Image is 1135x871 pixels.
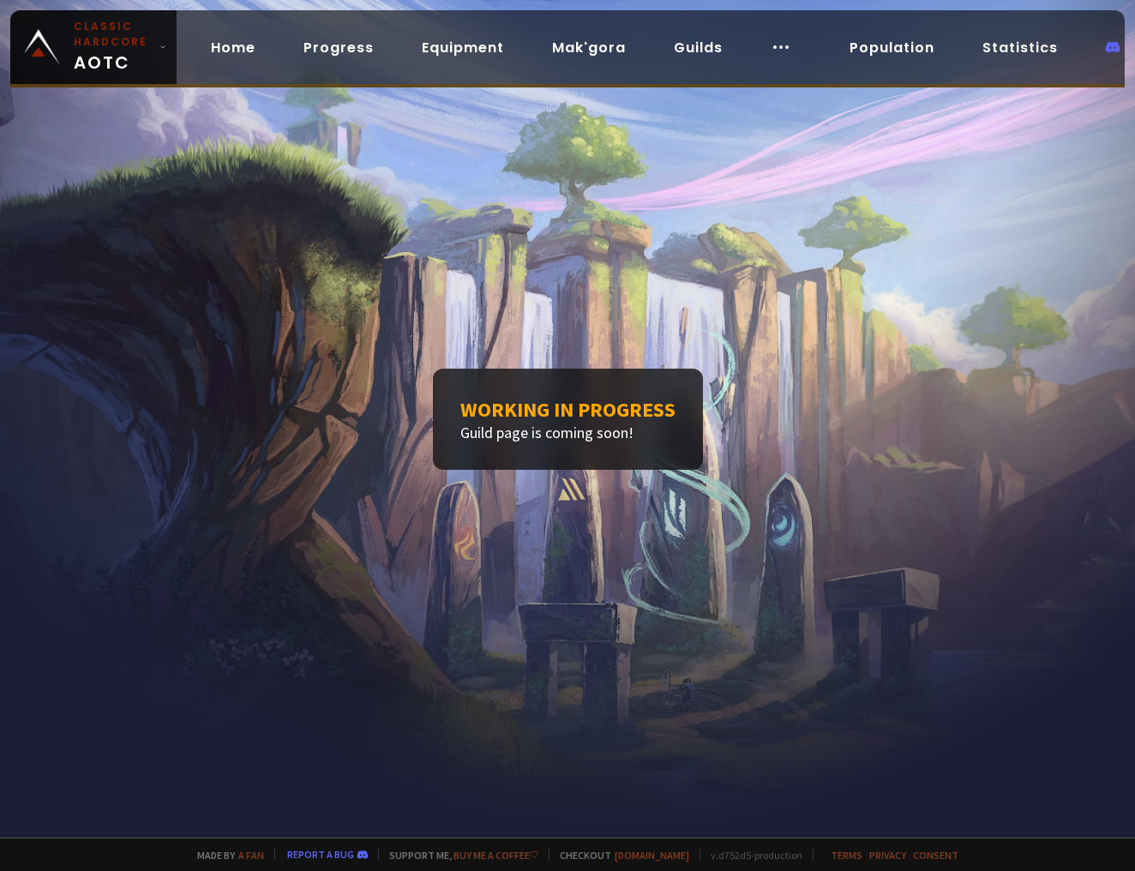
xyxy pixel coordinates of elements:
a: Home [197,30,269,65]
a: Privacy [869,849,906,862]
a: a fan [238,849,264,862]
span: Checkout [549,849,689,862]
a: Guilds [660,30,736,65]
a: Report a bug [287,848,354,861]
a: Statistics [969,30,1072,65]
small: Classic Hardcore [74,19,153,50]
a: Buy me a coffee [453,849,538,862]
a: Population [836,30,948,65]
a: [DOMAIN_NAME] [615,849,689,862]
h1: Working in progress [460,396,676,423]
span: AOTC [74,19,153,75]
a: Terms [831,849,862,862]
a: Classic HardcoreAOTC [10,10,177,84]
span: v. d752d5 - production [700,849,802,862]
a: Consent [913,849,958,862]
a: Progress [290,30,387,65]
a: Mak'gora [538,30,640,65]
div: Guild page is coming soon! [433,369,703,470]
span: Support me, [378,849,538,862]
span: Made by [187,849,264,862]
a: Equipment [408,30,518,65]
